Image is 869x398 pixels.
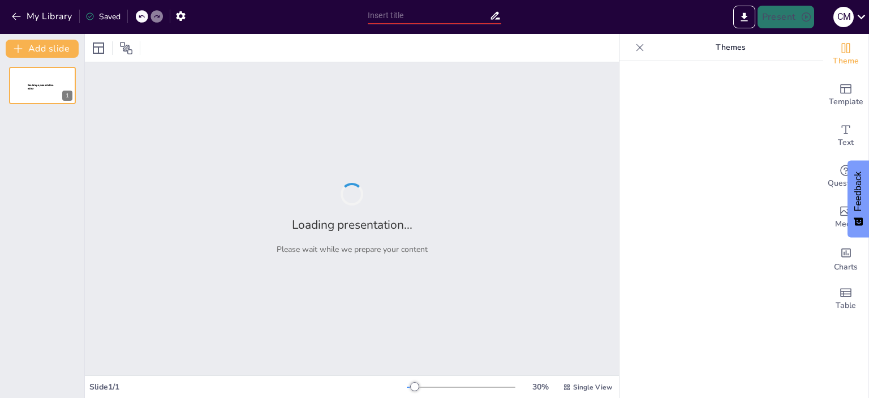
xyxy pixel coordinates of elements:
span: Template [829,96,863,108]
div: Add images, graphics, shapes or video [823,197,868,238]
div: Add a table [823,279,868,319]
span: Position [119,41,133,55]
span: Questions [828,177,864,190]
div: Add text boxes [823,115,868,156]
div: Get real-time input from your audience [823,156,868,197]
div: 1 [9,67,76,104]
button: My Library [8,7,77,25]
button: Export to PowerPoint [733,6,755,28]
button: C M [833,6,854,28]
span: Table [836,299,856,312]
div: Change the overall theme [823,34,868,75]
button: Feedback - Show survey [848,160,869,237]
span: Theme [833,55,859,67]
span: Single View [573,383,612,392]
h2: Loading presentation... [292,217,412,233]
div: 30 % [527,382,554,392]
div: 1 [62,91,72,101]
input: Insert title [368,7,489,24]
span: Feedback [853,172,863,211]
div: C M [833,7,854,27]
div: Slide 1 / 1 [89,382,407,392]
div: Layout [89,39,107,57]
span: Media [835,218,857,230]
span: Text [838,136,854,149]
span: Sendsteps presentation editor [28,84,54,90]
p: Please wait while we prepare your content [277,244,428,255]
button: Present [758,6,814,28]
div: Saved [85,11,121,22]
button: Add slide [6,40,79,58]
div: Add charts and graphs [823,238,868,279]
p: Themes [649,34,812,61]
span: Charts [834,261,858,273]
div: Add ready made slides [823,75,868,115]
